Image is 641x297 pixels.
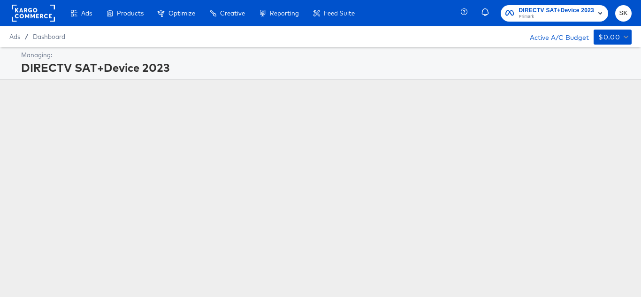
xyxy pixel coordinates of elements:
span: / [20,33,33,40]
button: DIRECTV SAT+Device 2023Primark [501,5,608,22]
span: Ads [81,9,92,17]
span: Ads [9,33,20,40]
div: Active A/C Budget [520,30,589,44]
div: DIRECTV SAT+Device 2023 [21,60,629,76]
a: Dashboard [33,33,65,40]
span: Creative [220,9,245,17]
div: $0.00 [598,31,620,43]
span: SK [619,8,628,19]
div: Managing: [21,51,629,60]
span: Feed Suite [324,9,355,17]
button: $0.00 [594,30,632,45]
span: Primark [519,13,594,21]
button: SK [615,5,632,22]
span: Products [117,9,144,17]
span: Optimize [168,9,195,17]
span: Reporting [270,9,299,17]
span: DIRECTV SAT+Device 2023 [519,6,594,15]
